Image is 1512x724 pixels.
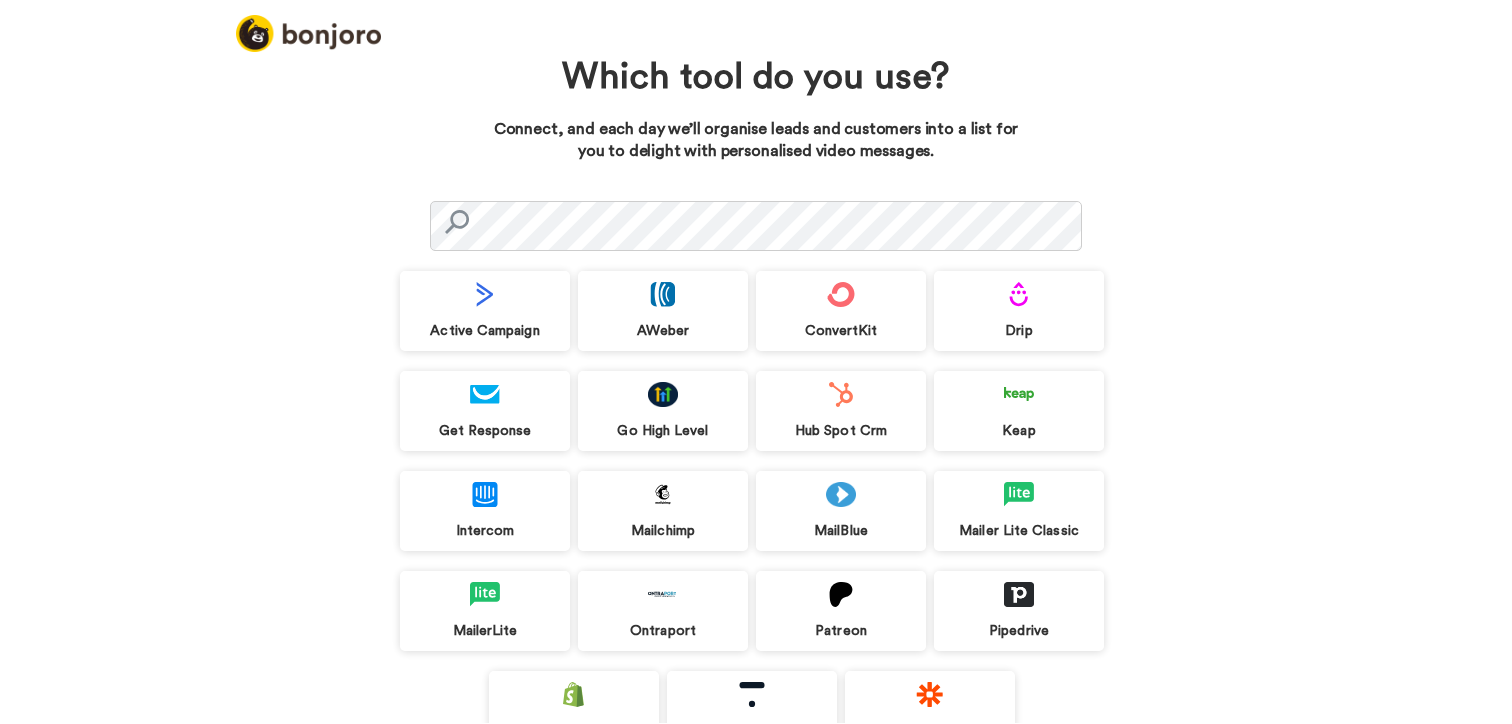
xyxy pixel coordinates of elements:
div: Ontraport [578,622,748,640]
div: ConvertKit [756,322,926,340]
img: logo_mailerlite.svg [1004,482,1034,507]
div: Get Response [400,422,570,440]
div: Hub Spot Crm [756,422,926,440]
img: logo_mailerlite.svg [470,582,500,607]
div: Go High Level [578,422,748,440]
img: logo_hubspot.svg [826,382,856,407]
img: logo_patreon.svg [826,582,856,607]
img: logo_pipedrive.png [1004,582,1034,607]
div: MailBlue [756,522,926,540]
div: Patreon [756,622,926,640]
img: logo_thinkific.svg [737,682,767,707]
img: logo_full.png [236,15,381,52]
img: logo_getresponse.svg [470,382,500,407]
div: Active Campaign [400,322,570,340]
div: Keap [934,422,1104,440]
div: Intercom [400,522,570,540]
img: logo_gohighlevel.png [648,382,678,407]
img: logo_shopify.svg [559,682,589,707]
div: Pipedrive [934,622,1104,640]
img: logo_keap.svg [1004,382,1034,407]
h1: Which tool do you use? [531,58,981,98]
img: logo_aweber.svg [648,282,678,307]
div: Drip [934,322,1104,340]
div: Mailer Lite Classic [934,522,1104,540]
img: logo_ontraport.svg [648,582,678,607]
p: Connect, and each day we’ll organise leads and customers into a list for you to delight with pers... [485,117,1027,163]
img: logo_drip.svg [1004,282,1034,307]
img: logo_mailblue.png [826,482,856,507]
img: logo_intercom.svg [470,482,500,507]
div: MailerLite [400,622,570,640]
img: logo_zapier.svg [915,682,945,707]
div: AWeber [578,322,748,340]
img: logo_convertkit.svg [826,282,856,307]
img: logo_activecampaign.svg [470,282,500,307]
img: logo_mailchimp.svg [648,482,678,507]
div: Mailchimp [578,522,748,540]
img: search.svg [445,210,469,234]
